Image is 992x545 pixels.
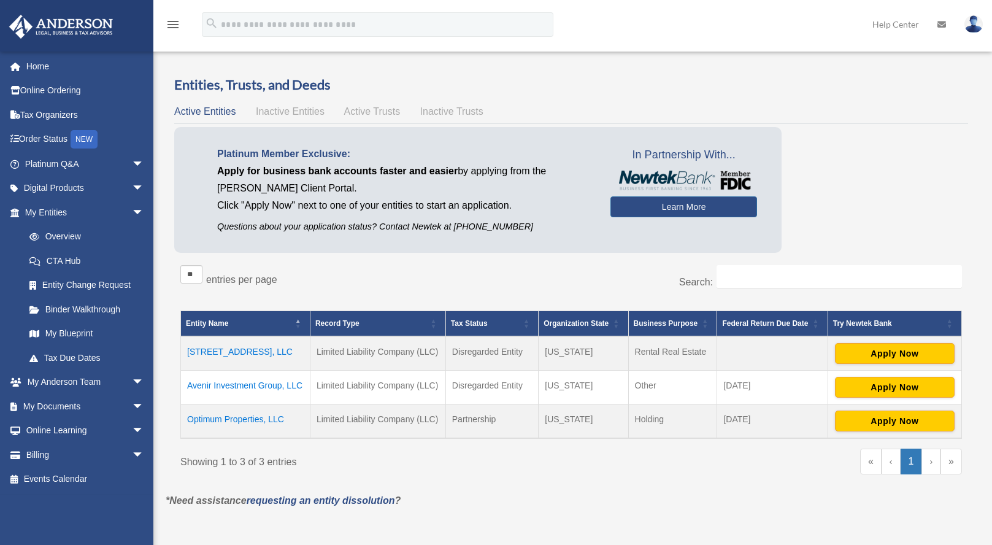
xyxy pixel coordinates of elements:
[610,196,757,217] a: Learn More
[132,370,156,395] span: arrow_drop_down
[132,176,156,201] span: arrow_drop_down
[539,311,628,336] th: Organization State: Activate to sort
[17,249,156,273] a: CTA Hub
[132,152,156,177] span: arrow_drop_down
[132,394,156,419] span: arrow_drop_down
[310,336,445,371] td: Limited Liability Company (LLC)
[940,449,962,474] a: Last
[166,21,180,32] a: menu
[17,297,156,322] a: Binder Walkthrough
[717,370,828,404] td: [DATE]
[17,273,156,298] a: Entity Change Request
[9,127,163,152] a: Order StatusNEW
[71,130,98,149] div: NEW
[217,197,592,214] p: Click "Apply Now" next to one of your entities to start an application.
[833,316,943,331] div: Try Newtek Bank
[722,319,808,328] span: Federal Return Due Date
[835,411,955,431] button: Apply Now
[628,404,717,438] td: Holding
[344,106,401,117] span: Active Trusts
[451,319,488,328] span: Tax Status
[901,449,922,474] a: 1
[445,336,538,371] td: Disregarded Entity
[166,495,401,506] em: *Need assistance ?
[679,277,713,287] label: Search:
[445,311,538,336] th: Tax Status: Activate to sort
[217,219,592,234] p: Questions about your application status? Contact Newtek at [PHONE_NUMBER]
[132,419,156,444] span: arrow_drop_down
[9,102,163,127] a: Tax Organizers
[310,404,445,438] td: Limited Liability Company (LLC)
[217,145,592,163] p: Platinum Member Exclusive:
[132,443,156,468] span: arrow_drop_down
[921,449,940,474] a: Next
[634,319,698,328] span: Business Purpose
[310,370,445,404] td: Limited Liability Company (LLC)
[445,370,538,404] td: Disregarded Entity
[6,15,117,39] img: Anderson Advisors Platinum Portal
[181,336,310,371] td: [STREET_ADDRESS], LLC
[9,443,163,467] a: Billingarrow_drop_down
[205,17,218,30] i: search
[717,311,828,336] th: Federal Return Due Date: Activate to sort
[964,15,983,33] img: User Pic
[9,152,163,176] a: Platinum Q&Aarrow_drop_down
[9,200,156,225] a: My Entitiesarrow_drop_down
[247,495,395,506] a: requesting an entity dissolution
[445,404,538,438] td: Partnership
[217,163,592,197] p: by applying from the [PERSON_NAME] Client Portal.
[315,319,360,328] span: Record Type
[828,311,961,336] th: Try Newtek Bank : Activate to sort
[617,171,751,190] img: NewtekBankLogoSM.png
[9,370,163,395] a: My Anderson Teamarrow_drop_down
[166,17,180,32] i: menu
[860,449,882,474] a: First
[628,311,717,336] th: Business Purpose: Activate to sort
[256,106,325,117] span: Inactive Entities
[717,404,828,438] td: [DATE]
[628,370,717,404] td: Other
[17,225,150,249] a: Overview
[420,106,483,117] span: Inactive Trusts
[9,394,163,419] a: My Documentsarrow_drop_down
[9,54,163,79] a: Home
[9,176,163,201] a: Digital Productsarrow_drop_down
[9,467,163,492] a: Events Calendar
[628,336,717,371] td: Rental Real Estate
[181,370,310,404] td: Avenir Investment Group, LLC
[217,166,458,176] span: Apply for business bank accounts faster and easier
[206,274,277,285] label: entries per page
[17,346,156,370] a: Tax Due Dates
[835,377,955,398] button: Apply Now
[181,311,310,336] th: Entity Name: Activate to invert sorting
[180,449,562,471] div: Showing 1 to 3 of 3 entries
[882,449,901,474] a: Previous
[9,419,163,443] a: Online Learningarrow_drop_down
[539,336,628,371] td: [US_STATE]
[17,322,156,346] a: My Blueprint
[544,319,609,328] span: Organization State
[174,106,236,117] span: Active Entities
[174,75,968,95] h3: Entities, Trusts, and Deeds
[132,200,156,225] span: arrow_drop_down
[539,404,628,438] td: [US_STATE]
[835,343,955,364] button: Apply Now
[310,311,445,336] th: Record Type: Activate to sort
[610,145,757,165] span: In Partnership With...
[539,370,628,404] td: [US_STATE]
[186,319,228,328] span: Entity Name
[9,79,163,103] a: Online Ordering
[181,404,310,438] td: Optimum Properties, LLC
